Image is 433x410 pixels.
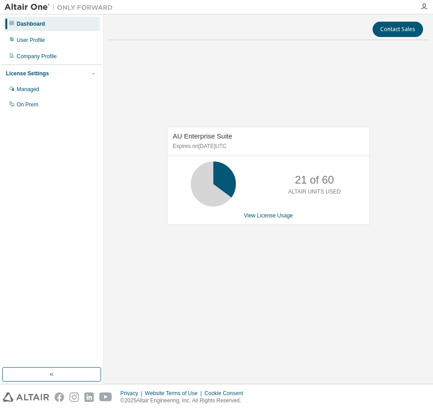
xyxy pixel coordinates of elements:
[3,392,49,402] img: altair_logo.svg
[69,392,79,402] img: instagram.svg
[17,53,57,60] div: Company Profile
[17,37,45,44] div: User Profile
[373,22,423,37] button: Contact Sales
[120,390,145,397] div: Privacy
[173,143,362,150] p: Expires on [DATE] UTC
[173,132,232,140] span: AU Enterprise Suite
[6,70,49,77] div: License Settings
[84,392,94,402] img: linkedin.svg
[55,392,64,402] img: facebook.svg
[145,390,204,397] div: Website Terms of Use
[17,86,39,93] div: Managed
[5,3,117,12] img: Altair One
[99,392,112,402] img: youtube.svg
[295,172,334,188] p: 21 of 60
[17,101,38,108] div: On Prem
[244,212,293,219] a: View License Usage
[288,188,341,196] p: ALTAIR UNITS USED
[204,390,248,397] div: Cookie Consent
[17,20,45,28] div: Dashboard
[120,397,249,405] p: © 2025 Altair Engineering, Inc. All Rights Reserved.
